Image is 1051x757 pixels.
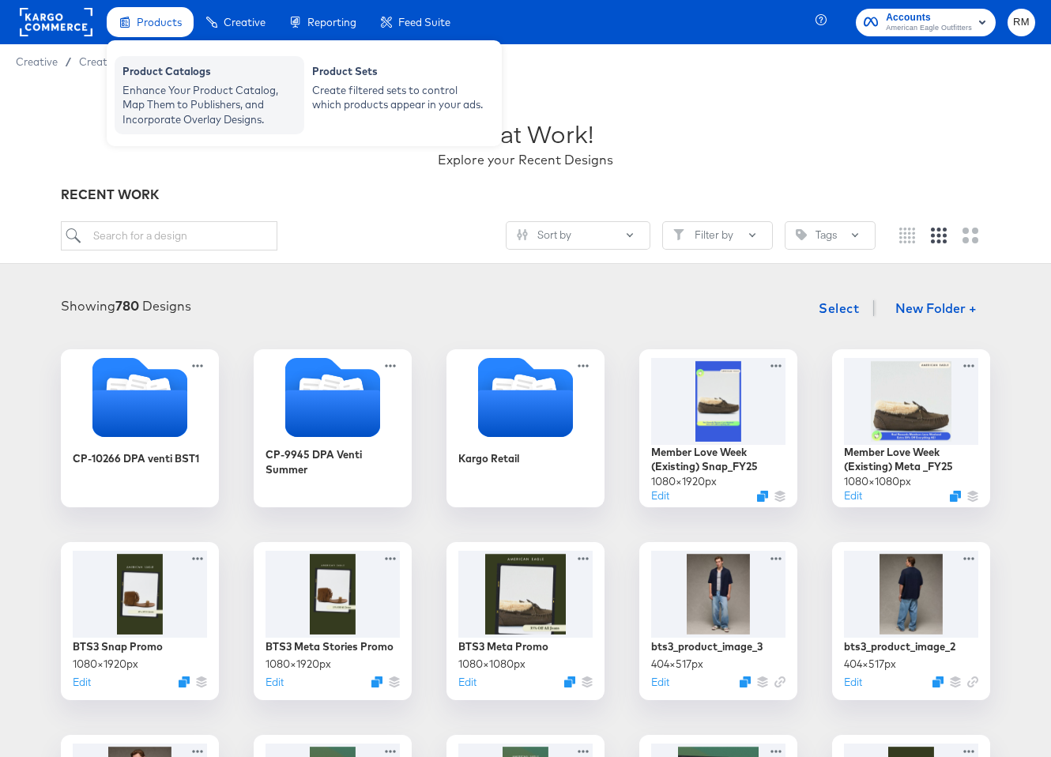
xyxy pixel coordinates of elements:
[61,186,990,204] div: RECENT WORK
[58,55,79,68] span: /
[844,675,862,690] button: Edit
[61,358,219,437] svg: Folder
[137,16,182,28] span: Products
[844,488,862,503] button: Edit
[73,675,91,690] button: Edit
[61,297,191,315] div: Showing Designs
[967,676,978,687] svg: Link
[844,657,896,672] div: 404 × 517 px
[1008,9,1035,36] button: RM
[61,349,219,507] div: CP-10266 DPA venti BST1
[438,151,613,169] div: Explore your Recent Designs
[307,16,356,28] span: Reporting
[796,229,807,240] svg: Tag
[73,451,199,466] div: CP-10266 DPA venti BST1
[639,349,797,507] div: Member Love Week (Existing) Snap_FY251080×1920pxEditDuplicate
[639,542,797,700] div: bts3_product_image_3404×517pxEditDuplicate
[886,22,972,35] span: American Eagle Outfitters
[73,639,163,654] div: BTS3 Snap Promo
[266,447,400,476] div: CP-9945 DPA Venti Summer
[266,639,394,654] div: BTS3 Meta Stories Promo
[446,349,605,507] div: Kargo Retail
[844,639,955,654] div: bts3_product_image_2
[16,55,58,68] span: Creative
[662,221,773,250] button: FilterFilter by
[61,542,219,700] div: BTS3 Snap Promo1080×1920pxEditDuplicate
[564,676,575,687] svg: Duplicate
[856,9,996,36] button: AccountsAmerican Eagle Outfitters
[458,657,525,672] div: 1080 × 1080 px
[757,491,768,502] svg: Duplicate
[1014,13,1029,32] span: RM
[651,657,703,672] div: 404 × 517 px
[832,542,990,700] div: bts3_product_image_2404×517pxEditDuplicate
[844,445,978,474] div: Member Love Week (Existing) Meta _FY25
[224,16,266,28] span: Creative
[73,657,138,672] div: 1080 × 1920 px
[785,221,876,250] button: TagTags
[931,228,947,243] svg: Medium grid
[673,229,684,240] svg: Filter
[832,349,990,507] div: Member Love Week (Existing) Meta _FY251080×1080pxEditDuplicate
[774,676,785,687] svg: Link
[950,491,961,502] svg: Duplicate
[398,16,450,28] span: Feed Suite
[115,298,139,314] strong: 780
[651,445,785,474] div: Member Love Week (Existing) Snap_FY25
[458,117,593,151] div: Great Work!
[446,542,605,700] div: BTS3 Meta Promo1080×1080pxEditDuplicate
[812,292,865,324] button: Select
[506,221,650,250] button: SlidersSort by
[651,675,669,690] button: Edit
[882,295,990,325] button: New Folder +
[962,228,978,243] svg: Large grid
[517,229,528,240] svg: Sliders
[458,451,519,466] div: Kargo Retail
[371,676,382,687] svg: Duplicate
[740,676,751,687] svg: Duplicate
[844,474,911,489] div: 1080 × 1080 px
[651,639,763,654] div: bts3_product_image_3
[254,542,412,700] div: BTS3 Meta Stories Promo1080×1920pxEditDuplicate
[458,639,548,654] div: BTS3 Meta Promo
[254,358,412,437] svg: Folder
[254,349,412,507] div: CP-9945 DPA Venti Summer
[266,657,331,672] div: 1080 × 1920 px
[79,55,153,68] a: Creative Home
[651,488,669,503] button: Edit
[886,9,972,26] span: Accounts
[266,675,284,690] button: Edit
[651,474,717,489] div: 1080 × 1920 px
[61,221,277,250] input: Search for a design
[458,675,477,690] button: Edit
[446,358,605,437] svg: Folder
[819,297,859,319] span: Select
[179,676,190,687] svg: Duplicate
[899,228,915,243] svg: Small grid
[932,676,944,687] svg: Duplicate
